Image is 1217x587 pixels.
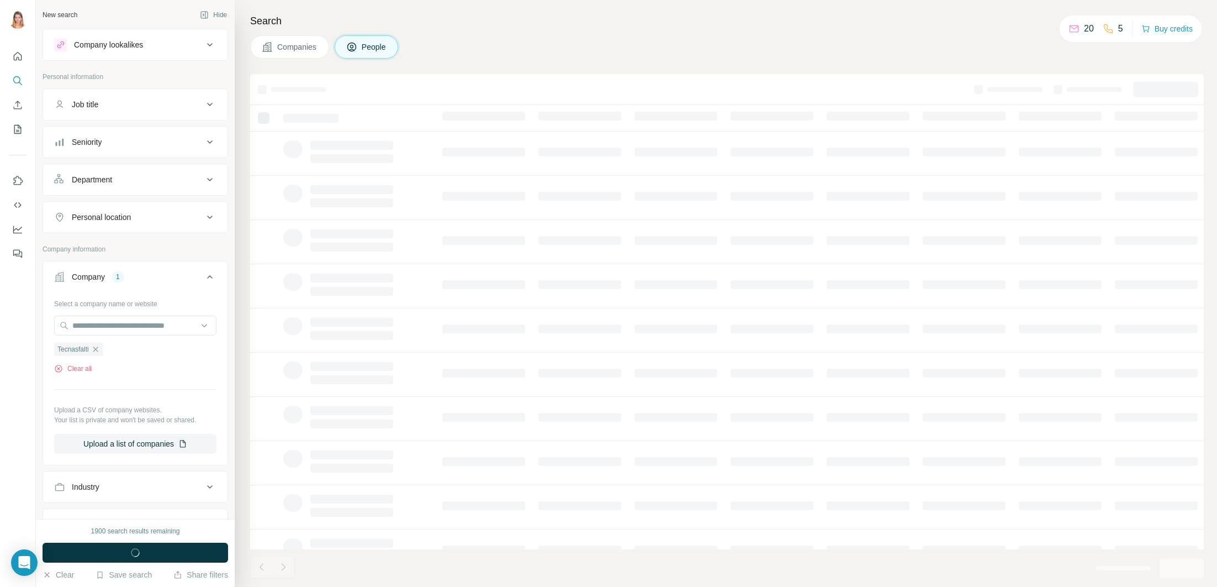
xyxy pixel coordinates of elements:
[112,272,124,282] div: 1
[1118,22,1123,35] p: 5
[72,212,131,223] div: Personal location
[57,344,89,354] span: Tecnasfalti
[43,511,227,538] button: HQ location
[43,204,227,230] button: Personal location
[43,32,227,58] button: Company lookalikes
[54,295,216,309] div: Select a company name or website
[250,13,1204,29] h4: Search
[43,569,74,580] button: Clear
[74,39,143,50] div: Company lookalikes
[192,7,235,23] button: Hide
[91,526,180,536] div: 1900 search results remaining
[72,271,105,282] div: Company
[362,41,387,53] span: People
[9,195,27,215] button: Use Surfe API
[43,474,227,500] button: Industry
[96,569,152,580] button: Save search
[9,95,27,115] button: Enrich CSV
[54,415,216,425] p: Your list is private and won't be saved or shared.
[54,405,216,415] p: Upload a CSV of company websites.
[43,129,227,155] button: Seniority
[54,434,216,454] button: Upload a list of companies
[43,244,228,254] p: Company information
[9,46,27,66] button: Quick start
[1084,22,1094,35] p: 20
[1141,21,1193,36] button: Buy credits
[54,364,92,374] button: Clear all
[43,91,227,118] button: Job title
[9,219,27,239] button: Dashboard
[9,244,27,264] button: Feedback
[43,264,227,295] button: Company1
[9,119,27,139] button: My lists
[43,72,228,82] p: Personal information
[9,11,27,29] img: Avatar
[72,137,102,148] div: Seniority
[277,41,318,53] span: Companies
[72,99,98,110] div: Job title
[72,481,99,492] div: Industry
[173,569,228,580] button: Share filters
[43,166,227,193] button: Department
[9,71,27,91] button: Search
[43,10,77,20] div: New search
[9,171,27,191] button: Use Surfe on LinkedIn
[72,174,112,185] div: Department
[11,549,38,576] div: Open Intercom Messenger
